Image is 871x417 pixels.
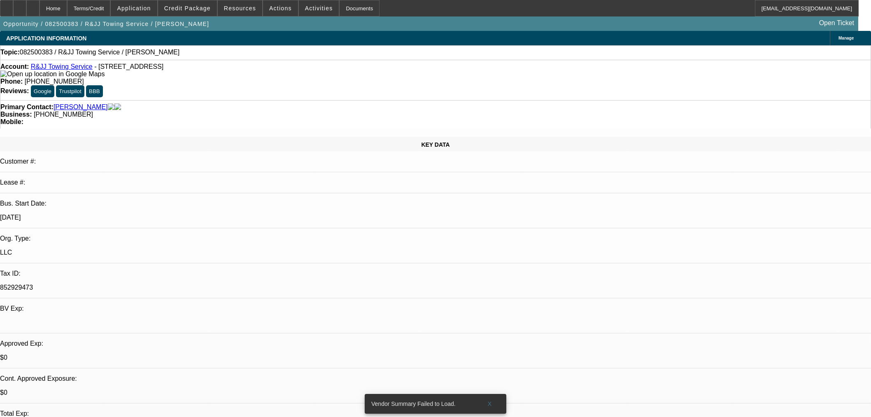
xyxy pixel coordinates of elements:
div: Vendor Summary Failed to Load. [365,394,477,414]
span: - [STREET_ADDRESS] [94,63,163,70]
span: Resources [224,5,256,12]
button: Google [31,85,54,97]
a: R&JJ Towing Service [31,63,93,70]
button: Trustpilot [56,85,84,97]
span: [PHONE_NUMBER] [25,78,84,85]
span: Activities [305,5,333,12]
a: Open Ticket [816,16,857,30]
span: APPLICATION INFORMATION [6,35,86,42]
span: KEY DATA [421,141,449,148]
span: [PHONE_NUMBER] [34,111,93,118]
span: Actions [269,5,292,12]
strong: Topic: [0,49,20,56]
strong: Primary Contact: [0,103,54,111]
span: Application [117,5,151,12]
button: X [477,396,503,411]
img: facebook-icon.png [108,103,114,111]
button: BBB [86,85,103,97]
a: [PERSON_NAME] [54,103,108,111]
a: View Google Maps [0,70,105,77]
strong: Account: [0,63,29,70]
span: 082500383 / R&JJ Towing Service / [PERSON_NAME] [20,49,179,56]
button: Credit Package [158,0,217,16]
button: Application [111,0,157,16]
strong: Mobile: [0,118,23,125]
strong: Reviews: [0,87,29,94]
button: Activities [299,0,339,16]
span: X [488,401,492,407]
span: Manage [838,36,854,40]
img: Open up location in Google Maps [0,70,105,78]
span: Opportunity / 082500383 / R&JJ Towing Service / [PERSON_NAME] [3,21,209,27]
button: Resources [218,0,262,16]
strong: Business: [0,111,32,118]
button: Actions [263,0,298,16]
span: Credit Package [164,5,211,12]
strong: Phone: [0,78,23,85]
img: linkedin-icon.png [114,103,121,111]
